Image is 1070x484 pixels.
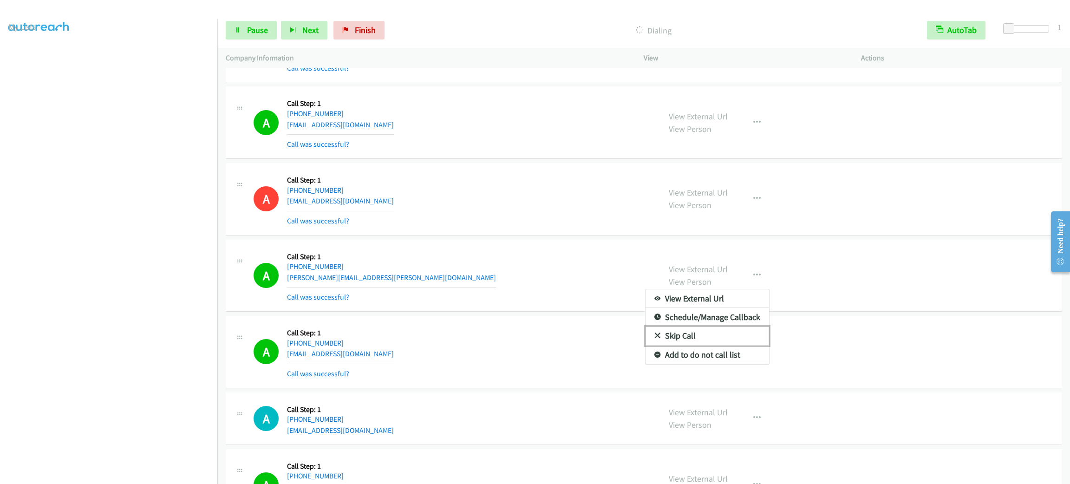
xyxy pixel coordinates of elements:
div: The call is yet to be attempted [254,406,279,431]
iframe: To enrich screen reader interactions, please activate Accessibility in Grammarly extension settings [8,41,217,483]
h1: A [254,406,279,431]
a: View External Url [646,289,769,308]
a: Add to do not call list [646,346,769,364]
a: Skip Call [646,327,769,345]
iframe: Resource Center [1043,205,1070,279]
a: My Lists [8,21,36,32]
h1: A [254,339,279,364]
a: Schedule/Manage Callback [646,308,769,327]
